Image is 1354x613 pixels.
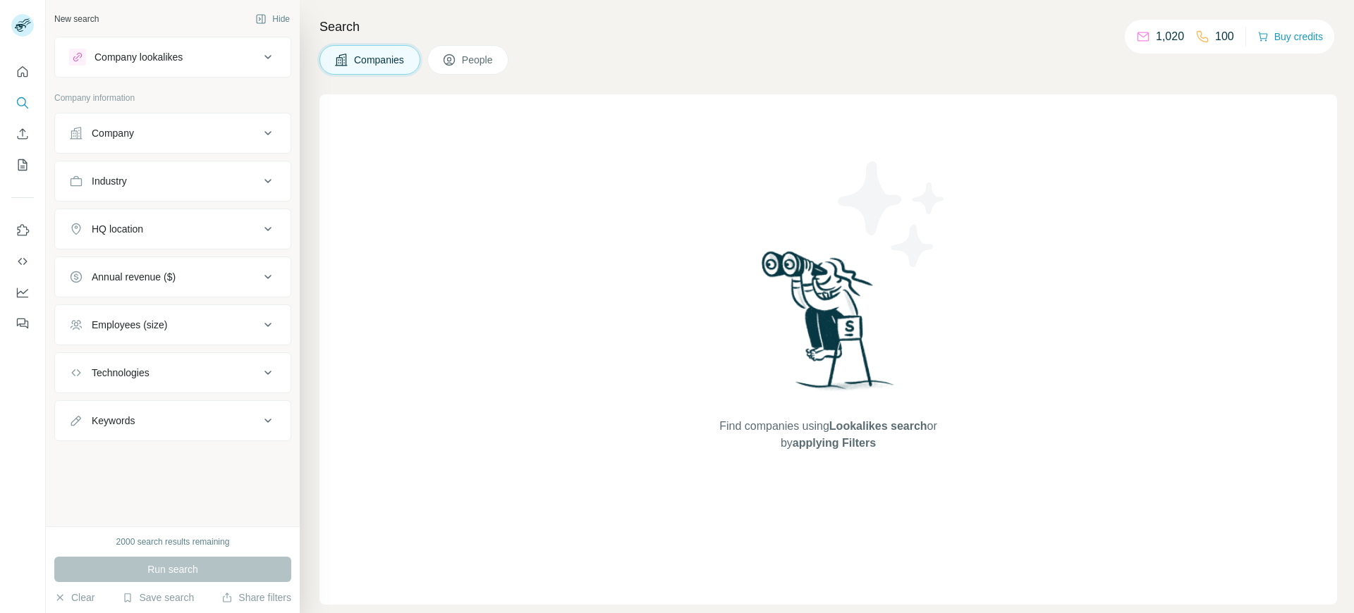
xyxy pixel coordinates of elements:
[55,116,291,150] button: Company
[92,366,150,380] div: Technologies
[11,121,34,147] button: Enrich CSV
[11,218,34,243] button: Use Surfe on LinkedIn
[11,59,34,85] button: Quick start
[1257,27,1323,47] button: Buy credits
[92,414,135,428] div: Keywords
[116,535,230,548] div: 2000 search results remaining
[55,260,291,294] button: Annual revenue ($)
[54,590,94,605] button: Clear
[92,270,176,284] div: Annual revenue ($)
[245,8,300,30] button: Hide
[1215,28,1234,45] p: 100
[92,318,167,332] div: Employees (size)
[829,420,927,432] span: Lookalikes search
[11,90,34,116] button: Search
[11,249,34,274] button: Use Surfe API
[55,308,291,342] button: Employees (size)
[11,311,34,336] button: Feedback
[54,92,291,104] p: Company information
[92,174,127,188] div: Industry
[55,212,291,246] button: HQ location
[1156,28,1184,45] p: 1,020
[122,590,194,605] button: Save search
[11,280,34,305] button: Dashboard
[221,590,291,605] button: Share filters
[94,50,183,64] div: Company lookalikes
[715,418,941,452] span: Find companies using or by
[829,151,956,278] img: Surfe Illustration - Stars
[354,53,405,67] span: Companies
[755,247,902,404] img: Surfe Illustration - Woman searching with binoculars
[92,126,134,140] div: Company
[55,164,291,198] button: Industry
[11,152,34,178] button: My lists
[55,404,291,438] button: Keywords
[319,17,1337,37] h4: Search
[92,222,143,236] div: HQ location
[55,40,291,74] button: Company lookalikes
[54,13,99,25] div: New search
[55,356,291,390] button: Technologies
[793,437,876,449] span: applying Filters
[462,53,494,67] span: People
